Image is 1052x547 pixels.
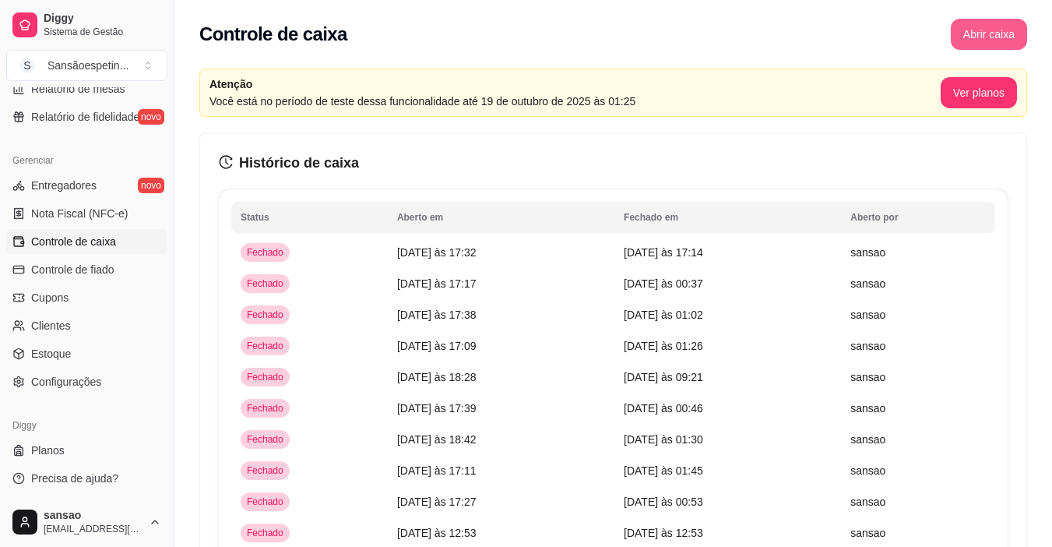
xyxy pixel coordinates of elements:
[6,438,167,463] a: Planos
[219,155,233,169] span: history
[850,246,885,259] span: sansao
[6,466,167,491] a: Precisa de ajuda?
[397,309,477,321] span: [DATE] às 17:38
[209,93,941,110] article: Você está no período de teste dessa funcionalidade até 19 de outubro de 2025 às 01:25
[624,496,703,508] span: [DATE] às 00:53
[31,262,114,277] span: Controle de fiado
[6,76,167,101] a: Relatório de mesas
[841,202,995,233] th: Aberto por
[397,433,477,446] span: [DATE] às 18:42
[6,173,167,198] a: Entregadoresnovo
[44,12,161,26] span: Diggy
[31,290,69,305] span: Cupons
[6,413,167,438] div: Diggy
[397,371,477,383] span: [DATE] às 18:28
[47,58,128,73] div: Sansãoespetin ...
[31,109,139,125] span: Relatório de fidelidade
[941,77,1017,108] button: Ver planos
[244,433,287,446] span: Fechado
[44,523,142,535] span: [EMAIL_ADDRESS][DOMAIN_NAME]
[6,285,167,310] a: Cupons
[31,81,125,97] span: Relatório de mesas
[209,76,941,93] article: Atenção
[6,229,167,254] a: Controle de caixa
[850,464,885,477] span: sansao
[44,509,142,523] span: sansao
[850,433,885,446] span: sansao
[624,309,703,321] span: [DATE] às 01:02
[31,443,65,458] span: Planos
[231,202,388,233] th: Status
[6,50,167,81] button: Select a team
[624,277,703,290] span: [DATE] às 00:37
[850,527,885,539] span: sansao
[31,374,101,390] span: Configurações
[624,464,703,477] span: [DATE] às 01:45
[244,340,287,352] span: Fechado
[624,246,703,259] span: [DATE] às 17:14
[244,277,287,290] span: Fechado
[6,104,167,129] a: Relatório de fidelidadenovo
[31,206,128,221] span: Nota Fiscal (NFC-e)
[614,202,841,233] th: Fechado em
[31,471,118,486] span: Precisa de ajuda?
[397,527,477,539] span: [DATE] às 12:53
[31,178,97,193] span: Entregadores
[6,6,167,44] a: DiggySistema de Gestão
[6,369,167,394] a: Configurações
[6,503,167,541] button: sansao[EMAIL_ADDRESS][DOMAIN_NAME]
[244,402,287,415] span: Fechado
[941,86,1017,99] a: Ver planos
[850,309,885,321] span: sansao
[397,246,477,259] span: [DATE] às 17:32
[6,313,167,338] a: Clientes
[624,433,703,446] span: [DATE] às 01:30
[397,340,477,352] span: [DATE] às 17:09
[850,402,885,415] span: sansao
[31,318,71,333] span: Clientes
[6,148,167,173] div: Gerenciar
[244,527,287,539] span: Fechado
[624,527,703,539] span: [DATE] às 12:53
[6,341,167,366] a: Estoque
[244,309,287,321] span: Fechado
[397,496,477,508] span: [DATE] às 17:27
[397,277,477,290] span: [DATE] às 17:17
[244,464,287,477] span: Fechado
[850,371,885,383] span: sansao
[44,26,161,38] span: Sistema de Gestão
[244,246,287,259] span: Fechado
[850,277,885,290] span: sansao
[6,201,167,226] a: Nota Fiscal (NFC-e)
[397,464,477,477] span: [DATE] às 17:11
[397,402,477,415] span: [DATE] às 17:39
[624,340,703,352] span: [DATE] às 01:26
[31,234,116,249] span: Controle de caixa
[951,19,1027,50] button: Abrir caixa
[244,496,287,508] span: Fechado
[219,152,1008,174] h3: Histórico de caixa
[850,496,885,508] span: sansao
[388,202,614,233] th: Aberto em
[244,371,287,383] span: Fechado
[31,346,71,362] span: Estoque
[19,58,35,73] span: S
[624,402,703,415] span: [DATE] às 00:46
[199,22,347,47] h2: Controle de caixa
[624,371,703,383] span: [DATE] às 09:21
[6,257,167,282] a: Controle de fiado
[850,340,885,352] span: sansao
